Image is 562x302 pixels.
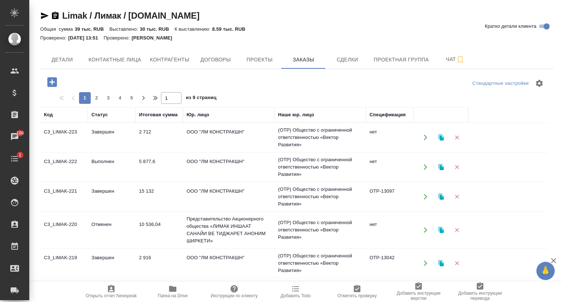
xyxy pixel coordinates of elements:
[40,11,49,20] button: Скопировать ссылку для ЯМессенджера
[456,55,465,64] svg: Подписаться
[45,55,80,64] span: Детали
[91,92,102,104] button: 2
[366,184,413,209] td: OTP-13097
[14,151,26,159] span: 1
[158,293,188,298] span: Папка на Drive
[135,217,183,243] td: 10 536,04
[366,217,413,243] td: нет
[531,75,548,92] span: Настроить таблицу
[286,55,321,64] span: Заказы
[62,11,199,20] a: Limak / Лимак / [DOMAIN_NAME]
[242,55,277,64] span: Проекты
[75,26,109,32] p: 39 тыс. RUB
[330,55,365,64] span: Сделки
[40,26,75,32] p: Общая сумма
[12,129,29,137] span: 100
[89,55,141,64] span: Контактные лица
[88,184,135,209] td: Завершен
[44,111,53,118] div: Код
[454,291,506,301] span: Добавить инструкции перевода
[109,26,140,32] p: Выставлено:
[183,184,274,209] td: ООО "ЛМ КОНСТРАКШН"
[374,55,429,64] span: Проектная группа
[539,263,552,279] span: 🙏
[203,282,265,302] button: Инструкции по клиенту
[40,35,68,41] p: Проверено:
[536,262,555,280] button: 🙏
[135,125,183,150] td: 2 712
[434,223,449,238] button: Клонировать
[80,282,142,302] button: Открыть отчет Newspeak
[88,217,135,243] td: Отменен
[449,282,511,302] button: Добавить инструкции перевода
[366,125,413,150] td: нет
[212,26,251,32] p: 8.59 тыс. RUB
[114,92,126,104] button: 4
[139,111,177,118] div: Итоговая сумма
[274,182,366,211] td: (OTP) Общество с ограниченной ответственностью «Вектор Развития»
[434,160,449,175] button: Клонировать
[183,250,274,276] td: ООО "ЛМ КОНСТРАКШН"
[434,189,449,204] button: Клонировать
[140,26,175,32] p: 30 тыс. RUB
[186,93,217,104] span: из 9 страниц
[88,250,135,276] td: Завершен
[449,223,464,238] button: Удалить
[183,125,274,150] td: ООО "ЛМ КОНСТРАКШН"
[91,94,102,102] span: 2
[126,92,138,104] button: 5
[366,154,413,180] td: нет
[135,184,183,209] td: 15 132
[392,291,445,301] span: Добавить инструкции верстки
[198,55,233,64] span: Договоры
[88,125,135,150] td: Завершен
[86,293,137,298] span: Открыть отчет Newspeak
[68,35,104,41] p: [DATE] 13:51
[281,293,311,298] span: Добавить Todo
[102,94,114,102] span: 3
[366,250,413,276] td: OTP-13042
[183,154,274,180] td: ООО "ЛМ КОНСТРАКШН"
[418,256,433,271] button: Открыть
[126,94,138,102] span: 5
[40,125,88,150] td: C3_LIMAK-223
[40,154,88,180] td: C3_LIMAK-222
[434,130,449,145] button: Клонировать
[51,11,60,20] button: Скопировать ссылку
[438,55,473,64] span: Чат
[370,111,406,118] div: Спецификация
[40,217,88,243] td: C3_LIMAK-220
[337,293,376,298] span: Отметить проверку
[418,130,433,145] button: Открыть
[42,75,62,90] button: Добавить проект
[104,35,132,41] p: Проверено:
[265,282,326,302] button: Добавить Todo
[418,160,433,175] button: Открыть
[135,250,183,276] td: 2 916
[274,249,366,278] td: (OTP) Общество с ограниченной ответственностью «Вектор Развития»
[434,256,449,271] button: Клонировать
[326,282,388,302] button: Отметить проверку
[388,282,449,302] button: Добавить инструкции верстки
[2,150,27,168] a: 1
[114,94,126,102] span: 4
[418,189,433,204] button: Открыть
[485,23,536,30] span: Кратко детали клиента
[274,215,366,245] td: (OTP) Общество с ограниченной ответственностью «Вектор Развития»
[2,128,27,146] a: 100
[135,154,183,180] td: 5 877,6
[274,123,366,152] td: (OTP) Общество с ограниченной ответственностью «Вектор Развития»
[187,111,209,118] div: Юр. лицо
[40,184,88,209] td: C3_LIMAK-221
[471,78,531,89] div: split button
[102,92,114,104] button: 3
[40,250,88,276] td: C3_LIMAK-219
[132,35,178,41] p: [PERSON_NAME]
[449,189,464,204] button: Удалить
[88,154,135,180] td: Выполнен
[278,111,314,118] div: Наше юр. лицо
[175,26,212,32] p: К выставлению:
[142,282,203,302] button: Папка на Drive
[274,152,366,182] td: (OTP) Общество с ограниченной ответственностью «Вектор Развития»
[449,256,464,271] button: Удалить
